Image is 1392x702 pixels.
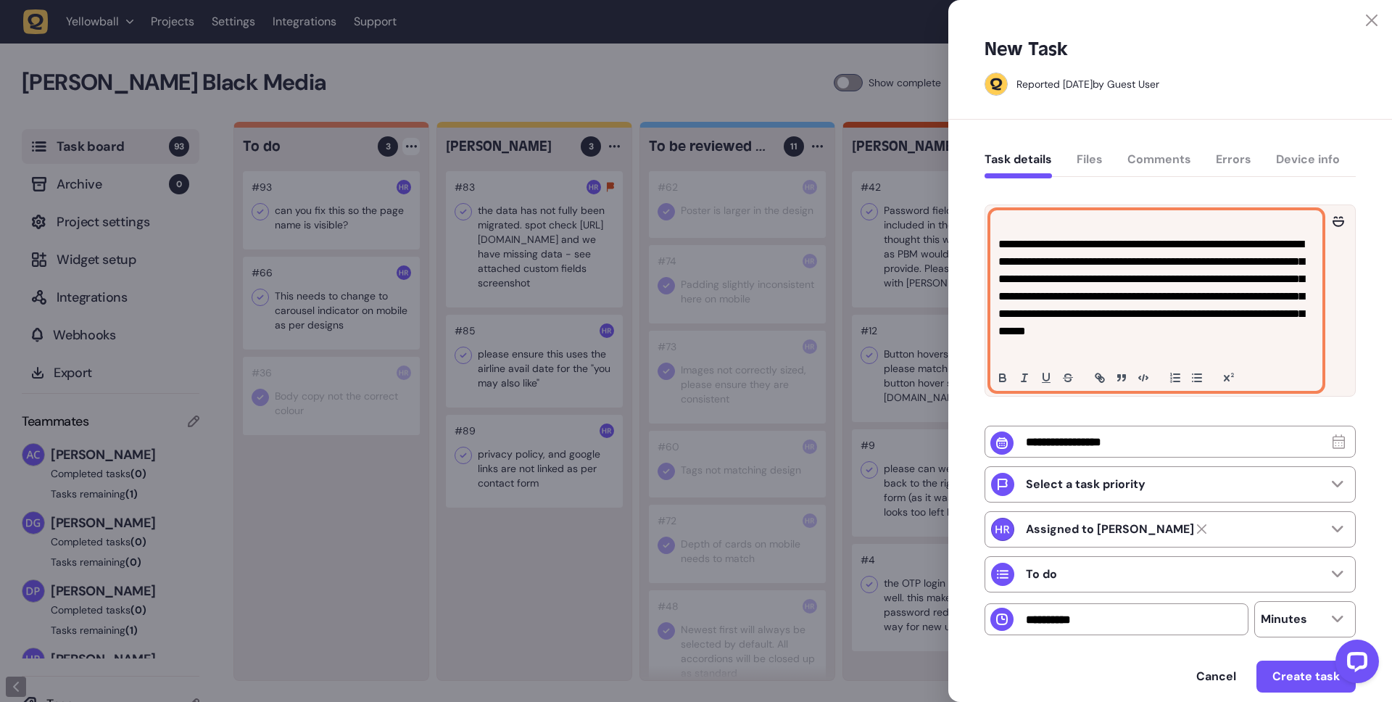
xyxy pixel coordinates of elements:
[1272,669,1340,684] span: Create task
[1016,78,1093,91] div: Reported [DATE]
[1256,661,1356,693] button: Create task
[1324,634,1385,695] iframe: LiveChat chat widget
[1261,612,1307,627] p: Minutes
[1196,669,1236,684] span: Cancel
[1016,77,1159,91] div: by Guest User
[985,152,1052,178] button: Task details
[1026,477,1145,492] p: Select a task priority
[1026,522,1194,537] strong: Harry Robinson
[1026,567,1057,582] p: To do
[985,73,1007,95] img: Guest User
[1182,662,1251,691] button: Cancel
[985,38,1068,61] h5: New Task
